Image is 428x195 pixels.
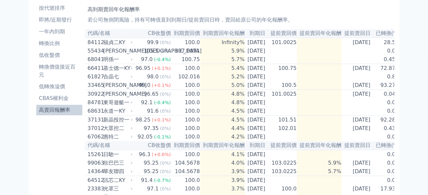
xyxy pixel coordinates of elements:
[200,47,245,55] td: 5.9%
[268,116,297,124] td: 101.51
[36,40,82,47] li: 轉換比例
[171,29,200,38] th: 到期賣回價
[297,159,342,167] td: 5.9%
[373,64,401,73] td: 72.87%
[171,150,200,159] td: 100.0
[85,141,134,150] th: 代碼/名稱
[88,47,102,55] div: 55434
[160,91,171,97] span: (0%)
[134,141,171,150] th: CB收盤價
[142,47,160,55] div: 105.5
[88,159,102,167] div: 99063
[36,83,82,90] li: 低轉換溢價
[245,47,268,55] td: [DATE]
[154,134,171,139] span: (-0.1%)
[245,133,268,141] td: [DATE]
[88,168,102,175] div: 14364
[103,185,131,193] div: 光罩三
[142,124,160,132] div: 97.35
[88,39,102,46] div: 84112
[245,159,268,167] td: [DATE]
[268,64,297,73] td: 100.75
[373,167,401,176] td: 0.0%
[103,124,131,132] div: 大眾控二
[373,116,401,124] td: 92.28%
[200,73,245,81] td: 5.2%
[245,107,268,116] td: [DATE]
[342,90,373,99] td: [DATE]
[200,167,245,176] td: 3.9%
[103,81,131,89] div: [PERSON_NAME]
[88,81,102,89] div: 33465
[245,73,268,81] td: [DATE]
[245,141,268,150] th: 到期日
[140,56,154,63] div: 97.0
[171,81,200,90] td: 100.0
[160,126,171,131] span: (0%)
[36,105,82,115] a: 高賣回報酬率
[200,64,245,73] td: 5.4%
[245,55,268,64] td: [DATE]
[36,3,82,13] a: 按代號排序
[160,186,171,191] span: (0%)
[103,176,131,184] div: 訊芯二KY
[342,29,373,38] th: 提前賣回日
[373,38,401,47] td: 28.5%
[36,51,82,59] li: 低收盤價
[103,99,131,106] div: 東哥遊艇一
[200,185,245,193] td: 3.7%
[103,107,131,115] div: 永道一KY
[171,107,200,116] td: 100.0
[88,124,102,132] div: 37012
[342,38,373,47] td: [DATE]
[373,55,401,64] td: 0.45%
[200,98,245,107] td: 4.8%
[342,81,373,90] td: [DATE]
[268,159,297,167] td: 103.0225
[200,107,245,116] td: 4.5%
[88,16,392,24] p: 若公司無倒閉風險，持有可轉債直到到期日/提前賣回日時，賣回給原公司的年化報酬率。
[36,15,82,25] a: 即將/近期發行
[200,176,245,185] td: 3.9%
[103,133,131,141] div: 惠特二
[36,38,82,49] a: 轉換比例
[103,47,131,55] div: [PERSON_NAME][GEOGRAPHIC_DATA]
[342,116,373,124] td: [DATE]
[200,90,245,99] td: 4.8%
[160,169,171,174] span: (0%)
[171,90,200,99] td: 100.0
[154,100,171,105] span: (-0.4%)
[36,50,82,60] a: 低收盤價
[160,108,171,114] span: (0%)
[200,159,245,167] td: 4.0%
[160,160,171,166] span: (0%)
[36,106,82,114] li: 高賣回報酬率
[373,29,401,38] th: 已轉換(%)
[152,117,171,122] span: (+0.1%)
[245,98,268,107] td: [DATE]
[297,29,342,38] th: 提前賣回年化報酬
[152,83,171,88] span: (+0.1%)
[373,98,401,107] td: 0.0%
[200,81,245,90] td: 5.0%
[171,141,200,150] th: 到期賣回價
[245,124,268,133] td: [DATE]
[373,47,401,55] td: 0.0%
[245,150,268,159] td: [DATE]
[88,64,102,72] div: 66411
[152,152,171,157] span: (+0.6%)
[36,81,82,92] a: 低轉換溢價
[373,176,401,185] td: 0.0%
[88,73,102,81] div: 61827
[342,159,373,167] td: [DATE]
[245,116,268,124] td: [DATE]
[103,116,131,124] div: 新晶投控一
[142,90,160,98] div: 96.65
[268,124,297,133] td: 102.01
[268,141,297,150] th: 提前賣回價
[373,73,401,81] td: 0.8%
[342,141,373,150] th: 提前賣回日
[36,94,82,102] li: CBAS權利金
[136,133,154,141] div: 92.05
[373,81,401,90] td: 93.27%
